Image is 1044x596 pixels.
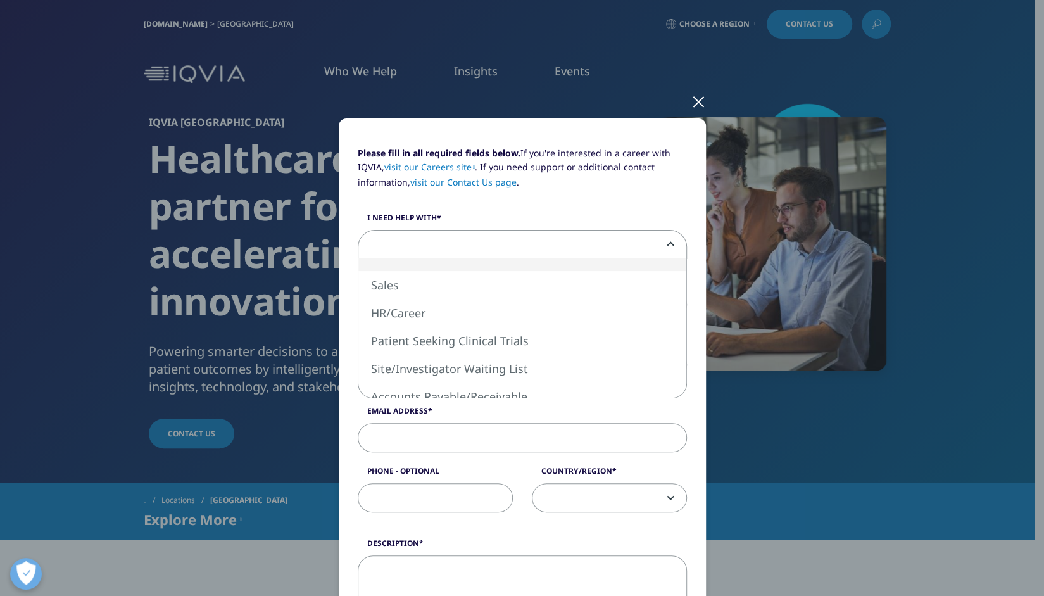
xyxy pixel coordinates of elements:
[532,466,687,483] label: Country/Region
[358,538,687,555] label: Description
[358,212,687,230] label: I need help with
[358,146,687,199] p: If you're interested in a career with IQVIA, . If you need support or additional contact informat...
[358,355,686,383] li: Site/Investigator Waiting List
[358,327,686,355] li: Patient Seeking Clinical Trials
[358,147,520,159] strong: Please fill in all required fields below.
[358,466,513,483] label: Phone - Optional
[358,405,687,423] label: Email Address
[10,558,42,590] button: Open Preferences
[384,161,475,173] a: visit our Careers site
[358,299,686,327] li: HR/Career
[410,176,517,188] a: visit our Contact Us page
[358,383,686,410] li: Accounts Payable/Receivable
[358,271,686,299] li: Sales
